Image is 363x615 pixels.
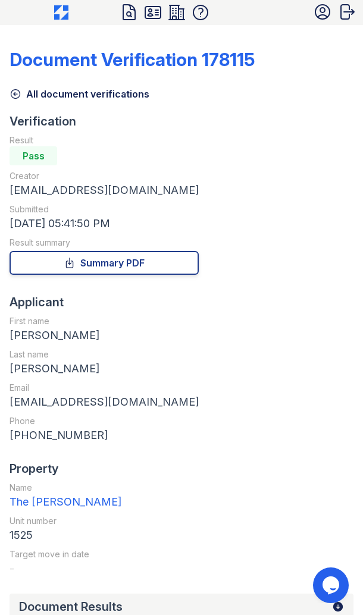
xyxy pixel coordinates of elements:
div: [DATE] 05:41:50 PM [10,215,199,232]
div: The [PERSON_NAME] [10,494,199,510]
iframe: chat widget [313,567,351,603]
div: Applicant [10,294,199,310]
div: Result [10,134,199,146]
div: Verification [10,113,199,130]
div: Unit number [10,515,199,527]
a: All document verifications [10,87,149,101]
div: [EMAIL_ADDRESS][DOMAIN_NAME] [10,394,199,410]
div: Document Results [19,598,123,615]
div: Document Verification 178115 [10,49,255,70]
div: Submitted [10,203,199,215]
div: - [10,560,199,577]
div: Phone [10,415,199,427]
div: Pass [10,146,57,165]
div: [PHONE_NUMBER] [10,427,199,444]
img: CE_Icon_Blue-c292c112584629df590d857e76928e9f676e5b41ef8f769ba2f05ee15b207248.png [54,5,68,20]
div: 1525 [10,527,199,544]
div: Target move in date [10,548,199,560]
div: Name [10,482,199,494]
div: Last name [10,349,199,360]
div: Property [10,460,199,477]
a: Name The [PERSON_NAME] [10,482,199,510]
div: Email [10,382,199,394]
div: First name [10,315,199,327]
div: Creator [10,170,199,182]
div: [EMAIL_ADDRESS][DOMAIN_NAME] [10,182,199,199]
div: Result summary [10,237,199,249]
a: Summary PDF [10,251,199,275]
div: [PERSON_NAME] [10,327,199,344]
div: [PERSON_NAME] [10,360,199,377]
